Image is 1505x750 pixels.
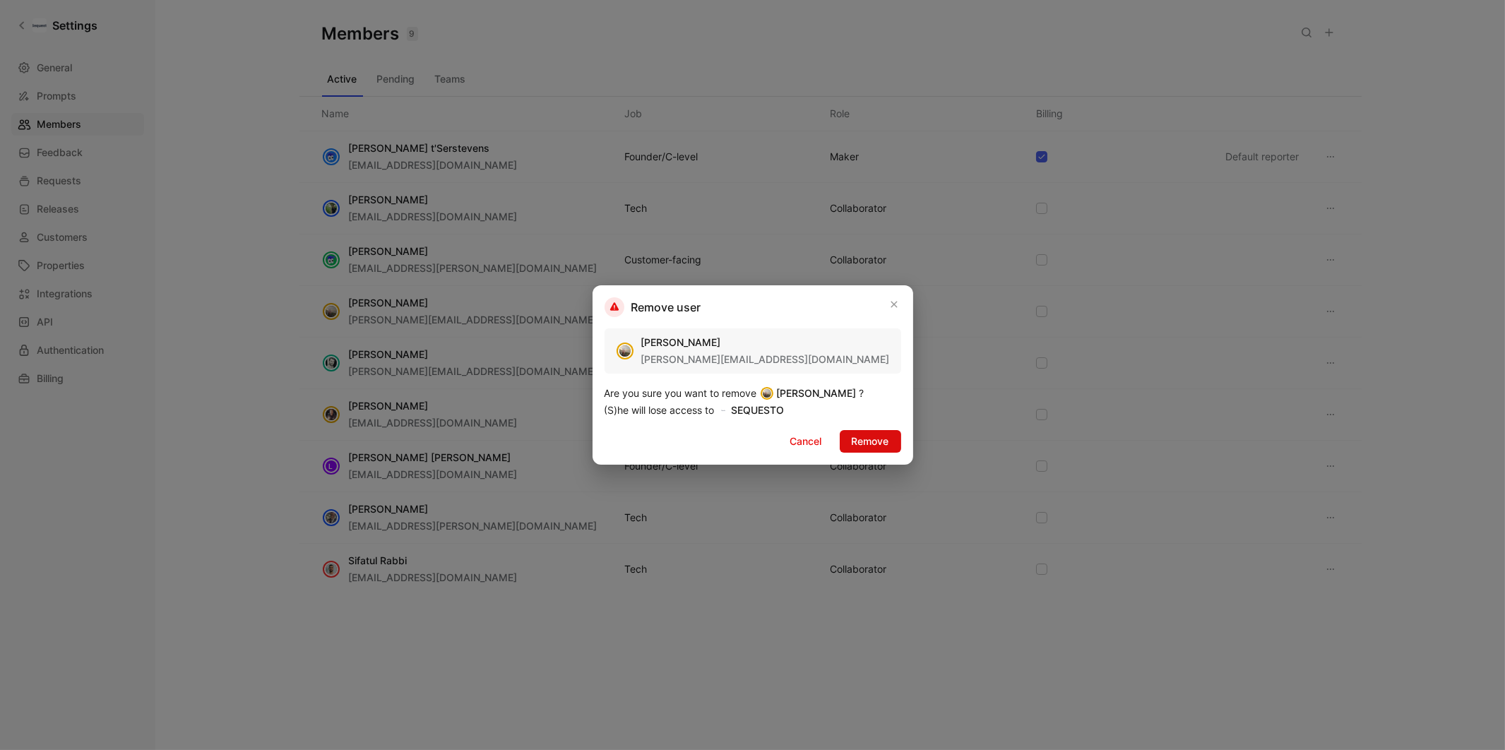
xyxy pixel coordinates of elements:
img: dnff6vlkjzkxfvgpymzd.jpg [718,405,729,416]
img: avatar [618,344,632,358]
span: Cancel [790,433,822,450]
div: [PERSON_NAME] [641,334,890,351]
span: Are you sure you want to remove ? [605,385,864,402]
button: Remove [840,430,901,453]
h2: Remove user [605,297,701,317]
span: SEQUESTO [732,402,785,419]
img: avatar [762,388,772,398]
button: Cancel [778,430,834,453]
span: [PERSON_NAME] [777,385,857,402]
div: [PERSON_NAME][EMAIL_ADDRESS][DOMAIN_NAME] [641,351,890,368]
span: (S)he will lose access to [605,402,785,419]
span: Remove [852,433,889,450]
